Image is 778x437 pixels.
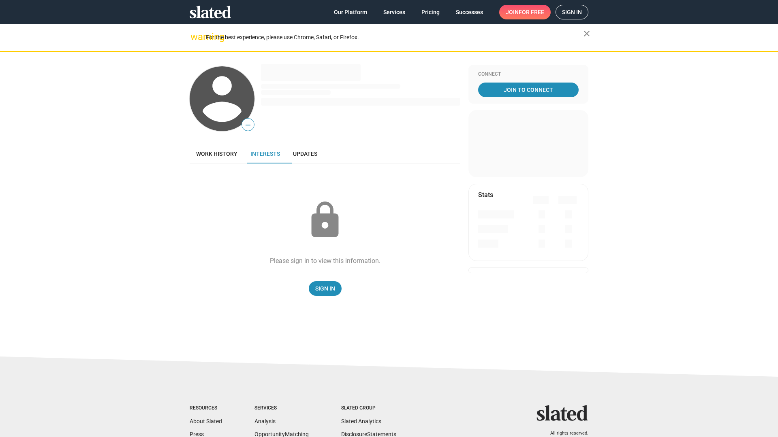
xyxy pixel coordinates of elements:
[341,405,396,412] div: Slated Group
[293,151,317,157] span: Updates
[556,5,588,19] a: Sign in
[334,5,367,19] span: Our Platform
[286,144,324,163] a: Updates
[377,5,412,19] a: Services
[449,5,489,19] a: Successes
[415,5,446,19] a: Pricing
[383,5,405,19] span: Services
[190,418,222,424] a: About Slated
[562,5,582,19] span: Sign in
[190,144,244,163] a: Work history
[478,191,493,199] mat-card-title: Stats
[309,281,342,296] a: Sign In
[327,5,374,19] a: Our Platform
[242,120,254,130] span: —
[478,83,579,97] a: Join To Connect
[190,32,200,42] mat-icon: warning
[244,144,286,163] a: Interests
[582,29,592,38] mat-icon: close
[196,151,237,157] span: Work history
[250,151,280,157] span: Interests
[519,5,544,19] span: for free
[421,5,440,19] span: Pricing
[270,257,380,265] div: Please sign in to view this information.
[456,5,483,19] span: Successes
[305,200,345,240] mat-icon: lock
[341,418,381,424] a: Slated Analytics
[206,32,583,43] div: For the best experience, please use Chrome, Safari, or Firefox.
[480,83,577,97] span: Join To Connect
[315,281,335,296] span: Sign In
[499,5,551,19] a: Joinfor free
[506,5,544,19] span: Join
[254,405,309,412] div: Services
[190,405,222,412] div: Resources
[478,71,579,78] div: Connect
[254,418,276,424] a: Analysis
